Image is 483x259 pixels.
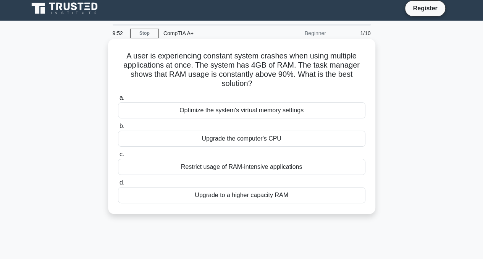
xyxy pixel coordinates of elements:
[118,131,365,147] div: Upgrade the computer's CPU
[120,179,124,186] span: d.
[117,51,366,89] h5: A user is experiencing constant system crashes when using multiple applications at once. The syst...
[118,102,365,118] div: Optimize the system's virtual memory settings
[159,26,264,41] div: CompTIA A+
[331,26,375,41] div: 1/10
[264,26,331,41] div: Beginner
[130,29,159,38] a: Stop
[120,151,124,157] span: c.
[118,159,365,175] div: Restrict usage of RAM-intensive applications
[120,94,124,101] span: a.
[408,3,442,13] a: Register
[118,187,365,203] div: Upgrade to a higher capacity RAM
[120,123,124,129] span: b.
[108,26,130,41] div: 9:52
